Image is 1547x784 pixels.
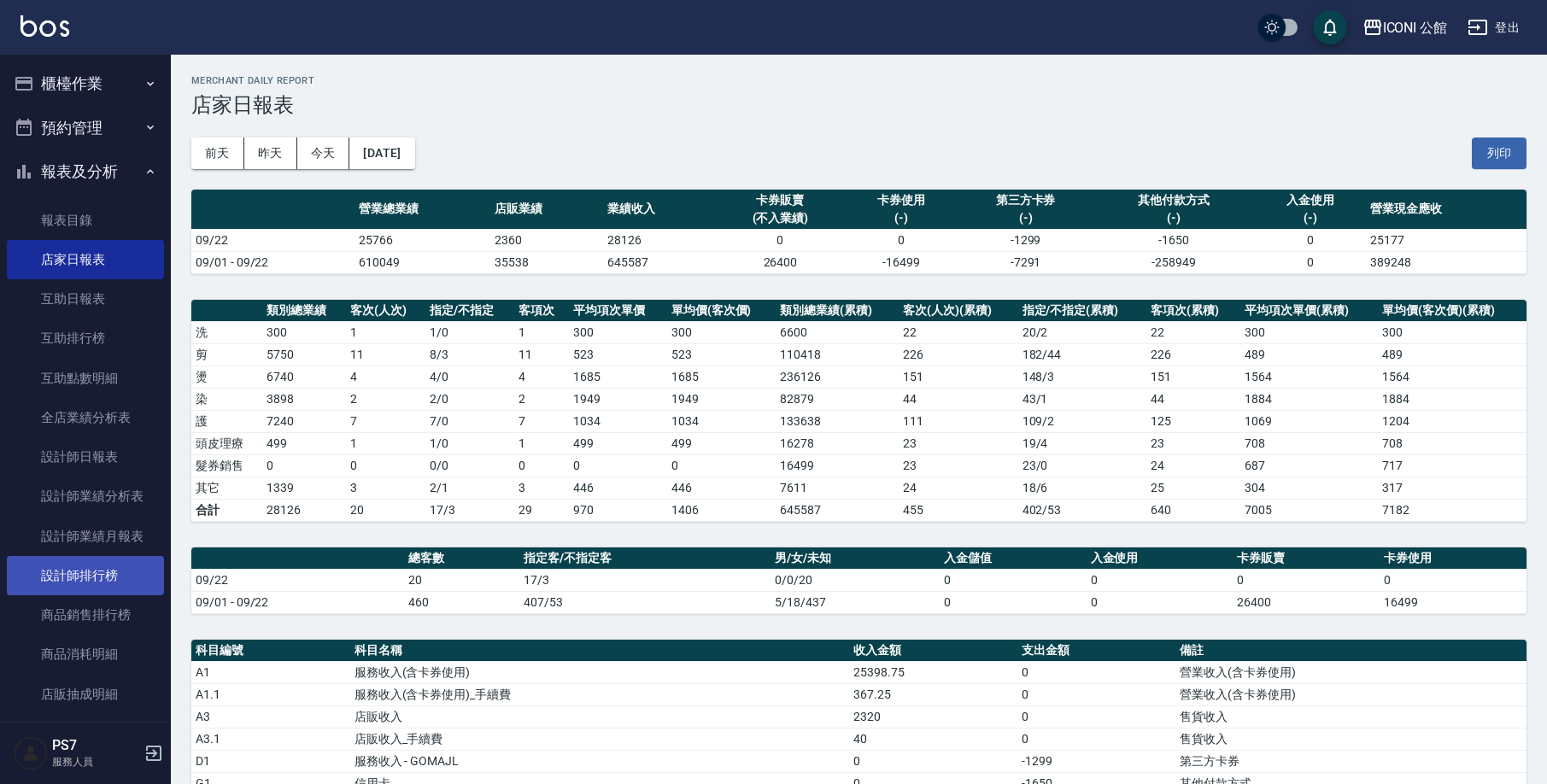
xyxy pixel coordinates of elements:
td: 523 [569,343,667,366]
td: A3 [191,705,350,728]
td: 717 [1378,454,1526,477]
td: 133638 [776,410,899,432]
td: 0 [940,591,1087,613]
a: 互助點數明細 [7,359,164,398]
th: 營業總業績 [355,190,491,230]
td: 2 / 1 [425,477,514,499]
td: 7611 [776,477,899,499]
td: 0 [1017,705,1176,728]
td: 1685 [667,366,776,388]
h5: PS7 [52,737,139,754]
table: a dense table [191,300,1526,522]
td: 40 [849,728,1017,750]
td: 1339 [262,477,346,499]
td: 1 [514,432,569,454]
td: 7 / 0 [425,410,514,432]
td: 染 [191,388,262,410]
td: A1 [191,661,350,683]
div: (-) [1098,209,1249,227]
td: 111 [899,410,1017,432]
td: 6600 [776,321,899,343]
button: save [1313,10,1347,44]
td: 16278 [776,432,899,454]
th: 卡券販賣 [1233,547,1380,570]
td: 25398.75 [849,661,1017,683]
td: 5750 [262,343,346,366]
td: 7005 [1240,499,1378,521]
td: 23 / 0 [1018,454,1146,477]
button: 昨天 [244,137,297,169]
td: 1884 [1378,388,1526,410]
td: 151 [899,366,1017,388]
td: 售貨收入 [1175,705,1526,728]
td: 300 [667,321,776,343]
th: 單均價(客次價)(累積) [1378,300,1526,322]
td: 23 [899,454,1017,477]
td: 300 [1378,321,1526,343]
td: 2 [514,388,569,410]
td: 7182 [1378,499,1526,521]
td: 26400 [716,251,845,273]
td: -16499 [845,251,958,273]
td: 0 [1254,251,1367,273]
td: A3.1 [191,728,350,750]
td: 4 [514,366,569,388]
td: 1 [346,432,425,454]
td: 0 [1017,683,1176,705]
td: 1069 [1240,410,1378,432]
table: a dense table [191,547,1526,614]
button: [DATE] [349,137,414,169]
td: 226 [899,343,1017,366]
td: 1034 [667,410,776,432]
td: 2 [346,388,425,410]
td: 1564 [1378,366,1526,388]
td: 16499 [1380,591,1526,613]
td: 6740 [262,366,346,388]
td: 1564 [1240,366,1378,388]
a: 全店業績分析表 [7,398,164,437]
td: 610049 [355,251,491,273]
td: 19 / 4 [1018,432,1146,454]
td: 0 [716,229,845,251]
td: 708 [1240,432,1378,454]
td: 0/0/20 [771,569,940,591]
td: 1 / 0 [425,321,514,343]
td: 182 / 44 [1018,343,1146,366]
td: 護 [191,410,262,432]
th: 營業現金應收 [1366,190,1526,230]
td: 389248 [1366,251,1526,273]
td: 09/01 - 09/22 [191,591,404,613]
td: 489 [1378,343,1526,366]
td: 0 [1254,229,1367,251]
p: 服務人員 [52,754,139,769]
td: 22 [1146,321,1240,343]
td: 洗 [191,321,262,343]
td: -258949 [1093,251,1253,273]
td: A1.1 [191,683,350,705]
a: 互助排行榜 [7,319,164,358]
td: 4 [346,366,425,388]
td: 109 / 2 [1018,410,1146,432]
td: 營業收入(含卡券使用) [1175,661,1526,683]
td: 1 [346,321,425,343]
a: 設計師排行榜 [7,556,164,595]
h2: Merchant Daily Report [191,75,1526,86]
td: 20 [346,499,425,521]
td: 35538 [490,251,603,273]
td: 226 [1146,343,1240,366]
td: 18 / 6 [1018,477,1146,499]
td: 7 [514,410,569,432]
div: 第三方卡券 [962,191,1090,209]
td: 髮券銷售 [191,454,262,477]
button: 列印 [1472,137,1526,169]
th: 支出金額 [1017,640,1176,662]
th: 指定/不指定 [425,300,514,322]
td: 970 [569,499,667,521]
td: 489 [1240,343,1378,366]
a: 互助日報表 [7,279,164,319]
td: 402/53 [1018,499,1146,521]
td: 09/01 - 09/22 [191,251,355,273]
td: 0 [849,750,1017,772]
td: 2320 [849,705,1017,728]
div: ICONI 公館 [1383,17,1448,38]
